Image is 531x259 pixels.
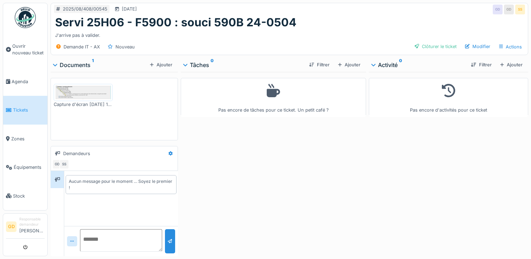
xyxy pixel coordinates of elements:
div: Clôturer le ticket [412,42,459,51]
a: Tickets [3,96,47,124]
img: Badge_color-CXgf-gQk.svg [15,7,36,28]
div: 2025/08/408/00545 [63,6,107,12]
div: Responsable demandeur [19,217,45,227]
li: [PERSON_NAME] [19,217,45,237]
div: Ajouter [497,60,525,69]
a: GD Responsable demandeur[PERSON_NAME] [6,217,45,239]
sup: 1 [92,61,94,69]
span: Stock [13,193,45,199]
div: SS [59,159,69,169]
div: Ajouter [147,60,175,69]
div: SS [515,5,525,14]
sup: 0 [211,61,214,69]
div: GD [52,159,62,169]
div: Activité [372,61,465,69]
span: Agenda [12,78,45,85]
div: Modifier [462,42,493,51]
a: Stock [3,181,47,210]
div: GD [493,5,503,14]
a: Ouvrir nouveau ticket [3,32,47,67]
div: Demandeurs [63,150,90,157]
div: Filtrer [306,60,332,69]
div: Documents [53,61,147,69]
li: GD [6,221,16,232]
div: Actions [496,42,525,52]
div: Tâches [184,61,304,69]
div: Demande IT - AX [64,44,100,50]
div: Nouveau [115,44,135,50]
a: Zones [3,125,47,153]
a: Agenda [3,67,47,96]
span: Tickets [13,107,45,113]
a: Équipements [3,153,47,181]
span: Ouvrir nouveau ticket [12,43,45,56]
span: Équipements [14,164,45,171]
img: dylk7tqoe6zpgb4f7kosiipv3r1u [55,86,111,99]
div: Filtrer [468,60,494,69]
span: Zones [11,135,45,142]
div: Aucun message pour le moment … Soyez le premier ! [69,178,173,191]
h1: Servi 25H06 - F5900 : souci 590B 24-0504 [55,16,297,29]
div: Capture d'écran [DATE] 160231.png [54,101,113,108]
div: Pas encore de tâches pour ce ticket. Un petit café ? [185,81,361,114]
div: GD [504,5,514,14]
div: J'arrive pas à valider. [55,29,524,39]
div: Ajouter [335,60,363,69]
div: Pas encore d'activités pour ce ticket [373,81,524,114]
sup: 0 [399,61,402,69]
div: [DATE] [122,6,137,12]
